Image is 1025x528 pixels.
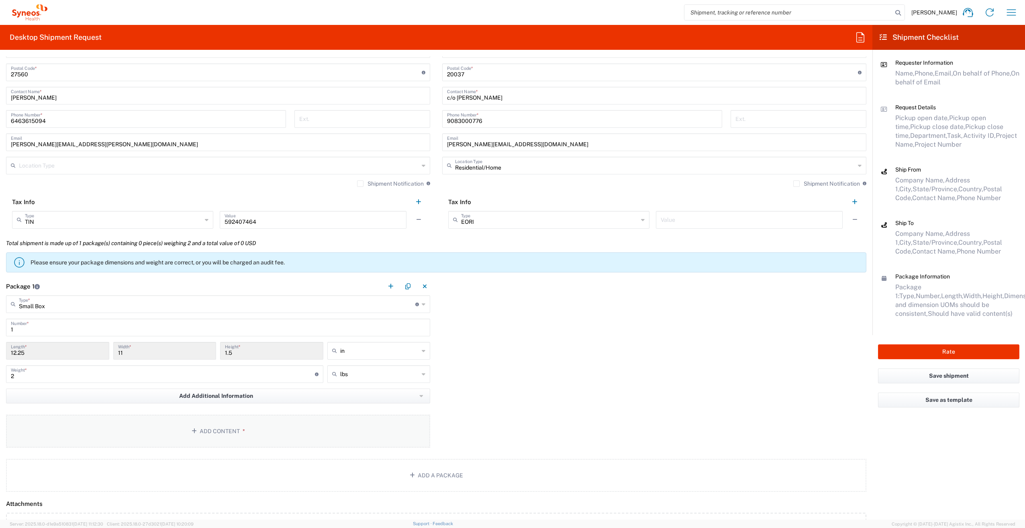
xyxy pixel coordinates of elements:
[895,176,945,184] span: Company Name,
[357,180,424,187] label: Shipment Notification
[958,239,983,246] span: Country,
[910,123,965,131] span: Pickup close date,
[911,9,957,16] span: [PERSON_NAME]
[6,282,40,291] h2: Package 1
[913,185,958,193] span: State/Province,
[6,389,430,403] button: Add Additional Information
[433,521,453,526] a: Feedback
[179,392,253,400] span: Add Additional Information
[31,259,863,266] p: Please ensure your package dimensions and weight are correct, or you will be charged an audit fee.
[957,194,1001,202] span: Phone Number
[878,393,1019,407] button: Save as template
[73,522,103,526] span: [DATE] 11:12:30
[947,132,963,139] span: Task,
[963,132,996,139] span: Activity ID,
[895,70,915,77] span: Name,
[6,415,430,448] button: Add Content*
[892,520,1015,528] span: Copyright © [DATE]-[DATE] Agistix Inc., All Rights Reserved
[10,522,103,526] span: Server: 2025.18.0-d1e9a510831
[161,522,194,526] span: [DATE] 10:20:09
[895,114,949,122] span: Pickup open date,
[10,33,102,42] h2: Desktop Shipment Request
[953,70,1011,77] span: On behalf of Phone,
[684,5,892,20] input: Shipment, tracking or reference number
[935,70,953,77] span: Email,
[982,292,1004,300] span: Height,
[895,273,950,280] span: Package Information
[912,248,957,255] span: Contact Name,
[899,239,913,246] span: City,
[107,522,194,526] span: Client: 2025.18.0-27d3021
[448,198,471,206] h2: Tax Info
[12,198,35,206] h2: Tax Info
[916,292,941,300] span: Number,
[413,521,433,526] a: Support
[895,166,921,173] span: Ship From
[912,194,957,202] span: Contact Name,
[895,59,953,66] span: Requester Information
[880,33,959,42] h2: Shipment Checklist
[895,230,945,237] span: Company Name,
[878,344,1019,359] button: Rate
[6,500,43,508] h2: Attachments
[913,239,958,246] span: State/Province,
[915,70,935,77] span: Phone,
[895,104,936,111] span: Request Details
[895,220,914,226] span: Ship To
[963,292,982,300] span: Width,
[6,459,866,492] button: Add a Package
[895,283,921,300] span: Package 1:
[899,292,916,300] span: Type,
[878,368,1019,383] button: Save shipment
[958,185,983,193] span: Country,
[928,310,1013,317] span: Should have valid content(s)
[915,141,962,148] span: Project Number
[957,248,1001,255] span: Phone Number
[793,180,860,187] label: Shipment Notification
[899,185,913,193] span: City,
[941,292,963,300] span: Length,
[910,132,947,139] span: Department,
